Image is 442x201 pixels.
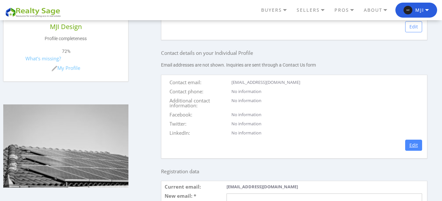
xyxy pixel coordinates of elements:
[62,48,70,55] span: 72%
[161,47,427,59] h3: Contact details on your Individual Profile
[13,36,118,42] p: Profile completeness
[169,112,228,119] div: Facebook:
[230,89,422,94] div: No information
[13,23,118,31] h6: MJI Design
[161,62,427,69] p: Email addresses are not shown. Inquiries are sent through a Contact Us form
[333,5,362,16] a: PROS
[230,112,422,117] div: No information
[395,3,437,18] button: RS user logo MJI
[161,165,427,178] h3: Registration data
[169,98,228,110] div: Additional contact information:
[169,121,228,128] div: Twitter:
[169,80,228,86] div: Contact email:
[230,80,422,85] div: [EMAIL_ADDRESS][DOMAIN_NAME]
[230,121,422,127] div: No information
[405,140,422,151] a: Edit
[169,89,228,96] div: Contact phone:
[295,5,333,16] a: SELLERS
[165,184,223,191] div: Current email:
[230,98,422,103] div: No information
[404,6,412,15] img: RS user logo
[169,131,228,137] div: LinkedIn:
[165,193,223,200] div: New email: *
[52,65,80,71] a: My Profile
[230,131,422,136] div: No information
[25,55,61,62] a: What's missing?
[405,21,422,32] a: Edit
[259,5,295,16] a: BUYERS
[5,7,64,18] img: REALTY SAGE
[362,5,395,16] a: ABOUT
[227,184,298,190] b: [EMAIL_ADDRESS][DOMAIN_NAME]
